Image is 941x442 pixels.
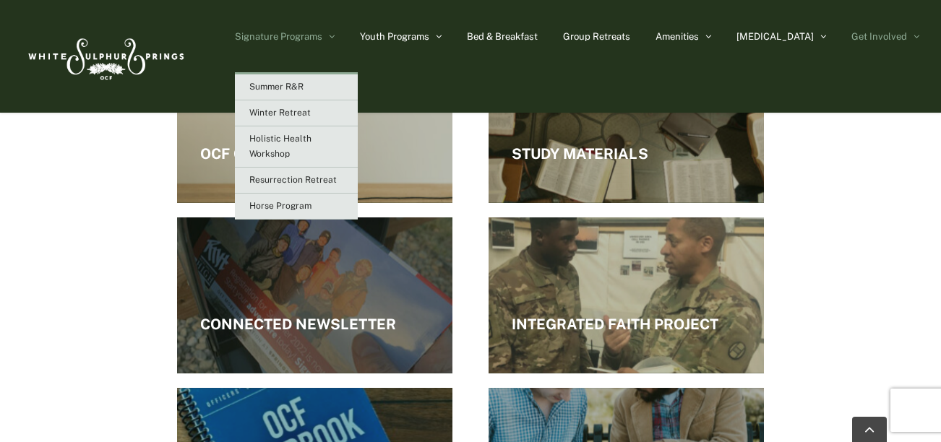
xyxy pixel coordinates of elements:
[249,82,304,92] span: Summer R&R
[200,316,429,332] h4: Connected Newsletter
[360,32,429,41] span: Youth Programs
[563,32,630,41] span: Group Retreats
[235,168,358,194] a: Resurrection Retreat
[512,316,741,332] h4: Integrated Faith Project
[235,74,358,100] a: Summer R&R
[200,146,429,162] h4: OCF Crosspoint
[249,108,311,118] span: Winter Retreat
[22,22,188,90] img: White Sulphur Springs Logo
[249,175,337,185] span: Resurrection Retreat
[235,194,358,220] a: Horse Program
[467,32,538,41] span: Bed & Breakfast
[235,32,322,41] span: Signature Programs
[249,134,311,159] span: Holistic Health Workshop
[235,100,358,126] a: Winter Retreat
[235,126,358,168] a: Holistic Health Workshop
[249,201,311,211] span: Horse Program
[489,48,764,203] a: lightstock_53702_medium_blujaycreative
[489,217,764,373] a: mentoring-USANG
[736,32,814,41] span: [MEDICAL_DATA]
[177,48,452,203] a: podcast-microphone
[512,146,741,162] h4: Study Materials
[656,32,699,41] span: Amenities
[177,217,452,373] a: connected-background
[851,32,907,41] span: Get Involved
